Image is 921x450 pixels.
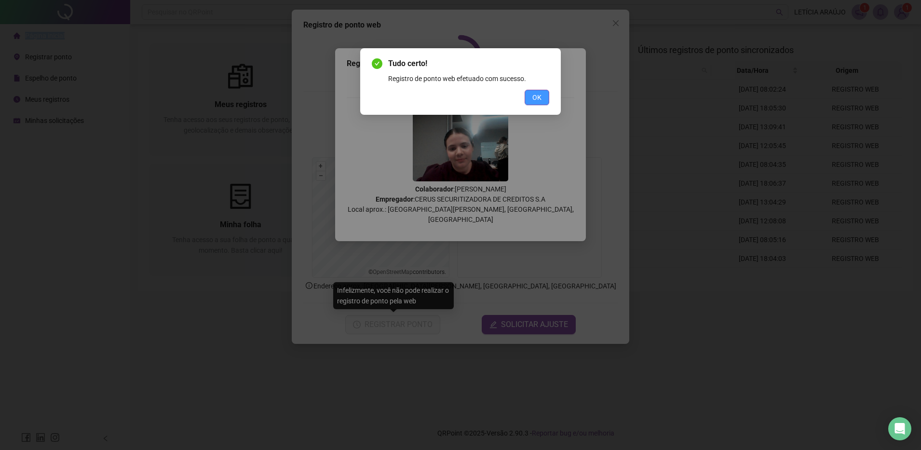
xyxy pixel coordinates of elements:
div: Open Intercom Messenger [888,417,911,440]
div: Registro de ponto web efetuado com sucesso. [388,73,549,84]
span: check-circle [372,58,382,69]
span: OK [532,92,542,103]
span: Tudo certo! [388,58,549,69]
button: OK [525,90,549,105]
